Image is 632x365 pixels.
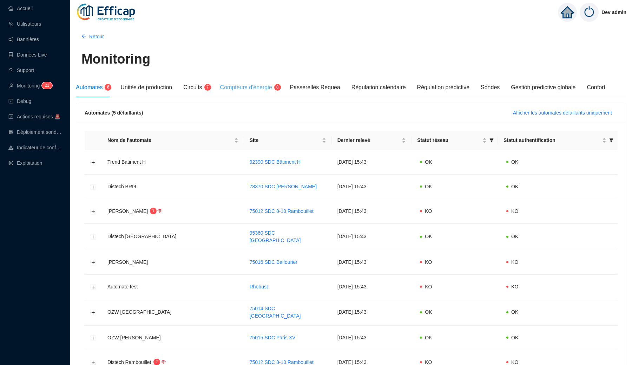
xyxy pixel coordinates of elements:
span: Automate test [107,284,138,289]
a: clusterDéploiement sondes [8,129,62,135]
h1: Monitoring [81,51,150,67]
span: Automates (5 défaillants) [85,110,143,116]
span: KO [511,359,518,365]
span: KO [425,359,432,365]
span: 1 [152,208,154,213]
span: wifi [161,360,166,365]
span: Statut réseau [417,137,481,144]
span: 2 [45,83,47,88]
span: Passerelles Requea [290,84,340,90]
span: 8 [276,85,279,90]
a: 75012 SDC 8-10 Rambouillet [250,208,314,214]
a: 92390 SDC Bâtiment H [250,159,301,165]
th: Dernier relevé [332,131,412,150]
span: 6 [107,85,110,90]
button: Développer la ligne [91,184,96,190]
span: Distech Rambouillet [107,359,151,365]
a: 75015 SDC Paris XV [250,335,296,340]
div: Sondes [481,83,500,92]
button: Retour [76,31,110,42]
span: OK [511,184,518,189]
span: KO [425,208,432,214]
span: OK [511,309,518,315]
sup: 6 [105,84,111,91]
span: filter [488,135,495,145]
a: databaseDonnées Live [8,52,47,58]
sup: 8 [274,84,281,91]
button: Développer la ligne [91,234,96,240]
span: OK [511,335,518,340]
span: check-square [8,114,13,119]
a: notificationBannières [8,37,39,42]
button: Développer la ligne [91,209,96,214]
span: OK [425,234,432,239]
a: 75014 SDC [GEOGRAPHIC_DATA] [250,306,301,319]
a: questionSupport [8,67,34,73]
span: Afficher les automates défaillants uniquement [513,109,612,117]
button: Développer la ligne [91,310,96,315]
span: OK [425,335,432,340]
span: Circuits [183,84,202,90]
span: KO [511,259,518,265]
sup: 21 [42,82,52,89]
a: 78370 SDC [PERSON_NAME] [250,184,317,189]
span: filter [609,138,613,142]
span: Retour [89,33,104,40]
span: 1 [47,83,50,88]
a: 75016 SDC Balfourier [250,259,297,265]
th: Nom de l'automate [102,131,244,150]
td: [DATE] 15:43 [332,275,412,299]
span: Trend Batiment H [107,159,146,165]
a: 95360 SDC [GEOGRAPHIC_DATA] [250,230,301,243]
span: OZW [PERSON_NAME] [107,335,161,340]
span: Distech BRI9 [107,184,136,189]
span: Dev admin [601,1,626,24]
td: [DATE] 15:43 [332,175,412,199]
a: monitorMonitoring21 [8,83,50,89]
span: Statut authentification [503,137,601,144]
div: Gestion predictive globale [511,83,575,92]
span: Nom de l'automate [107,137,233,144]
a: 75012 SDC 8-10 Rambouillet [250,359,314,365]
span: 7 [206,85,209,90]
a: heat-mapIndicateur de confort [8,145,62,150]
span: KO [511,208,518,214]
span: Unités de production [120,84,172,90]
span: OK [425,159,432,165]
button: Développer la ligne [91,159,96,165]
th: Statut authentification [498,131,618,150]
button: Développer la ligne [91,335,96,341]
span: Site [250,137,321,144]
span: Distech [GEOGRAPHIC_DATA] [107,234,176,239]
a: slidersExploitation [8,160,42,166]
span: [PERSON_NAME] [107,259,148,265]
a: codeDebug [8,98,31,104]
span: Actions requises 🚨 [17,114,60,119]
button: Développer la ligne [91,284,96,290]
span: OK [511,159,518,165]
td: [DATE] 15:43 [332,299,412,326]
td: [DATE] 15:43 [332,250,412,275]
td: [DATE] 15:43 [332,199,412,224]
span: KO [425,284,432,289]
span: filter [608,135,615,145]
div: Régulation prédictive [417,83,469,92]
span: arrow-left [81,34,86,39]
span: OK [511,234,518,239]
sup: 7 [204,84,211,91]
span: OK [425,184,432,189]
span: filter [489,138,494,142]
span: KO [511,284,518,289]
button: Développer la ligne [91,260,96,265]
span: home [561,6,574,19]
th: Site [244,131,332,150]
span: Compteurs d'énergie [220,84,272,90]
span: KO [425,259,432,265]
a: Rhobust [250,284,268,289]
div: Régulation calendaire [351,83,406,92]
span: OZW [GEOGRAPHIC_DATA] [107,309,171,315]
